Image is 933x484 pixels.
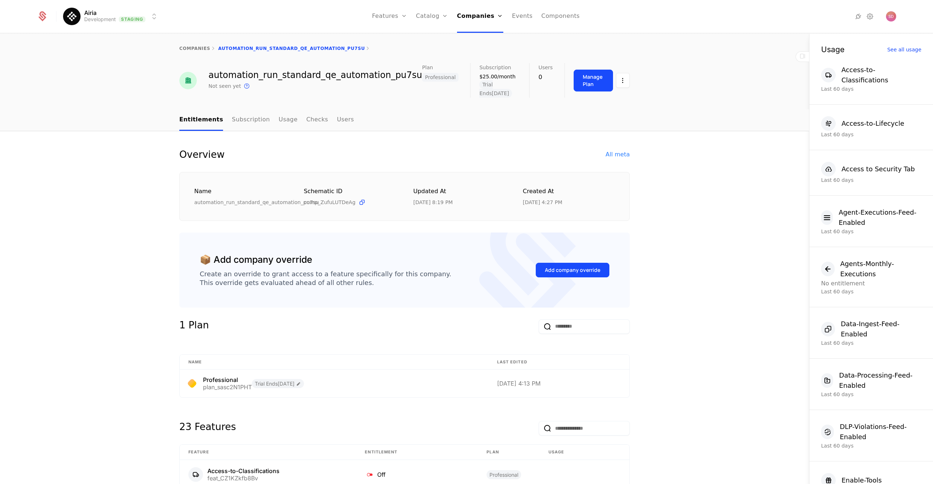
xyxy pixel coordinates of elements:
[821,46,844,53] div: Usage
[574,70,613,91] button: Manage Plan
[821,319,921,339] button: Data-Ingest-Feed-Enabled
[179,46,210,51] a: companies
[194,199,286,206] div: automation_run_standard_qe_automation_pu7su
[479,80,512,98] span: Trial Ends [DATE]
[821,176,921,184] div: Last 60 days
[203,377,252,383] div: Professional
[413,199,453,206] div: 10/13/25, 8:19 PM
[839,207,921,228] div: Agent-Executions-Feed-Enabled
[866,12,874,21] a: Settings
[842,118,904,129] div: Access-to-Lifecycle
[545,266,600,274] div: Add company override
[479,65,511,70] span: Subscription
[540,445,629,460] th: Usage
[523,199,562,206] div: 10/13/25, 4:27 PM
[180,355,488,370] th: Name
[422,65,433,70] span: Plan
[821,207,921,228] button: Agent-Executions-Feed-Enabled
[821,85,921,93] div: Last 60 days
[306,109,328,131] a: Checks
[821,442,921,449] div: Last 60 days
[304,187,396,196] div: Schematic ID
[207,468,280,474] div: Access-to-Classifications
[538,65,553,70] span: Users
[84,16,116,23] div: Development
[821,280,865,287] span: No entitlement
[119,16,145,22] span: Staging
[179,109,223,131] a: Entitlements
[840,259,922,279] div: Agents-Monthly-Executions
[616,70,630,91] button: Select action
[842,164,915,174] div: Access to Security Tab
[821,116,904,131] button: Access-to-Lifecycle
[821,131,921,138] div: Last 60 days
[232,109,270,131] a: Subscription
[886,11,896,22] img: Svetoslav Dodev
[821,162,915,176] button: Access to Security Tab
[207,475,280,481] div: feat_CZ1KZkfb8Bv
[821,228,921,235] div: Last 60 days
[606,150,630,159] div: All meta
[821,259,921,279] button: Agents-Monthly-Executions
[304,199,356,206] span: comp_ZufuLUTDeAg
[821,422,921,442] button: DLP-Violations-Feed-Enabled
[179,319,209,334] div: 1 Plan
[488,355,629,370] th: Last edited
[65,8,159,24] button: Select environment
[208,71,422,79] div: automation_run_standard_qe_automation_pu7su
[538,73,553,82] div: 0
[356,445,478,460] th: Entitlement
[413,187,505,196] div: Updated at
[365,470,469,479] div: Off
[479,73,518,80] div: $25.00/month
[821,391,921,398] div: Last 60 days
[203,384,252,390] div: plan_sasc2N1PHT
[194,187,286,196] div: Name
[887,47,921,52] div: See all usage
[583,73,604,88] div: Manage Plan
[497,380,621,386] div: [DATE] 4:13 PM
[839,370,921,391] div: Data-Processing-Feed-Enabled
[821,370,921,391] button: Data-Processing-Feed-Enabled
[337,109,354,131] a: Users
[840,422,921,442] div: DLP-Violations-Feed-Enabled
[536,263,609,277] button: Add company override
[821,288,921,295] div: Last 60 days
[63,8,81,25] img: Airia
[523,187,615,196] div: Created at
[179,109,354,131] ul: Choose Sub Page
[279,109,298,131] a: Usage
[179,109,630,131] nav: Main
[179,421,236,436] div: 23 Features
[487,470,521,479] span: Professional
[821,65,921,85] button: Access-to-Classifications
[478,445,539,460] th: plan
[180,445,356,460] th: Feature
[422,73,458,82] span: Professional
[841,319,921,339] div: Data-Ingest-Feed-Enabled
[886,11,896,22] button: Open user button
[179,149,225,160] div: Overview
[842,65,921,85] div: Access-to-Classifications
[200,270,451,287] div: Create an override to grant access to a feature specifically for this company. This override gets...
[84,10,97,16] span: Airia
[252,379,304,388] span: Trial Ends [DATE]
[200,253,312,267] div: 📦 Add company override
[179,72,197,89] img: automation_run_standard_qe_automation_pu7su
[208,82,241,90] div: Not seen yet
[821,339,921,347] div: Last 60 days
[854,12,863,21] a: Integrations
